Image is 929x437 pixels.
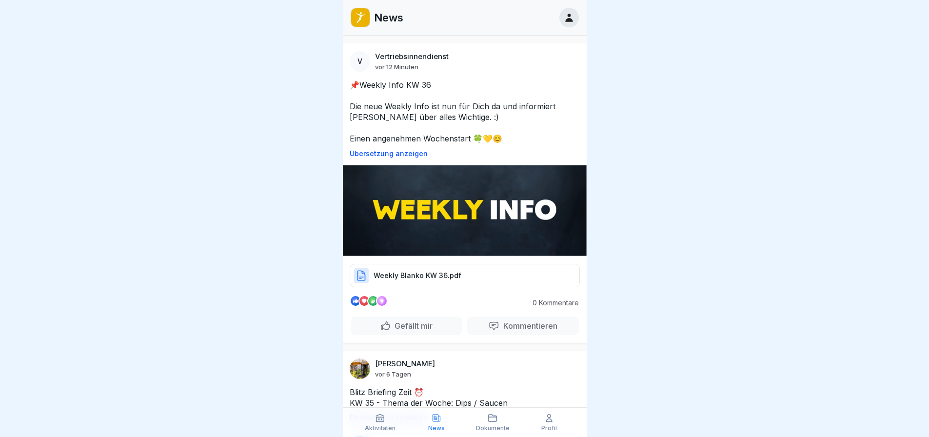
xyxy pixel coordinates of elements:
p: 0 Kommentare [525,299,579,307]
p: Weekly Blanko KW 36.pdf [374,271,461,280]
p: Dokumente [476,425,510,432]
p: Übersetzung anzeigen [350,150,580,158]
p: [PERSON_NAME] [375,359,435,368]
p: vor 6 Tagen [375,370,411,378]
p: vor 12 Minuten [375,63,418,71]
p: Kommentieren [499,321,557,331]
div: V [350,51,370,72]
p: Profil [541,425,557,432]
img: oo2rwhh5g6mqyfqxhtbddxvd.png [351,8,370,27]
p: News [374,11,403,24]
p: Gefällt mir [391,321,433,331]
p: 📌Weekly Info KW 36 Die neue Weekly Info ist nun für Dich da und informiert [PERSON_NAME] über all... [350,79,580,144]
img: Post Image [343,165,587,256]
p: News [428,425,445,432]
p: Aktivitäten [365,425,395,432]
a: Weekly Blanko KW 36.pdf [350,275,580,285]
p: Blitz Briefing Zeit ⏰ KW 35 - Thema der Woche: Dips / Saucen [350,387,580,408]
p: Vertriebsinnendienst [375,52,449,61]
